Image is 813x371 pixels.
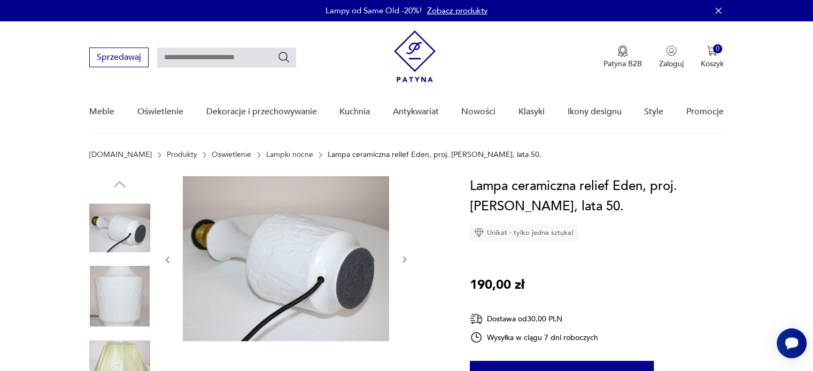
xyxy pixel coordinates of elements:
[89,48,149,67] button: Sprzedawaj
[707,45,717,56] img: Ikona koszyka
[603,45,642,69] button: Patyna B2B
[212,151,251,159] a: Oświetlenie
[394,30,436,82] img: Patyna - sklep z meblami i dekoracjami vintage
[339,91,370,132] a: Kuchnia
[603,45,642,69] a: Ikona medaluPatyna B2B
[461,91,495,132] a: Nowości
[470,331,598,344] div: Wysyłka w ciągu 7 dni roboczych
[701,59,724,69] p: Koszyk
[713,44,722,53] div: 0
[183,176,389,341] img: Zdjęcie produktu Lampa ceramiczna relief Eden, proj. Kurt Wendler, lata 50.
[393,91,439,132] a: Antykwariat
[470,312,483,326] img: Ikona dostawy
[701,45,724,69] button: 0Koszyk
[137,91,183,132] a: Oświetlenie
[206,91,316,132] a: Dekoracje i przechowywanie
[470,176,724,217] h1: Lampa ceramiczna relief Eden, proj. [PERSON_NAME], lata 50.
[644,91,663,132] a: Style
[89,151,152,159] a: [DOMAIN_NAME]
[427,5,487,16] a: Zobacz produkty
[777,328,807,358] iframe: Smartsupp widget button
[89,198,150,258] img: Zdjęcie produktu Lampa ceramiczna relief Eden, proj. Kurt Wendler, lata 50.
[328,151,541,159] p: Lampa ceramiczna relief Eden, proj. [PERSON_NAME], lata 50.
[277,51,290,64] button: Szukaj
[266,151,313,159] a: Lampki nocne
[470,275,524,295] p: 190,00 zł
[470,225,578,241] div: Unikat - tylko jedna sztuka!
[659,59,684,69] p: Zaloguj
[326,5,422,16] p: Lampy od Same Old -20%!
[89,54,149,62] a: Sprzedawaj
[89,91,114,132] a: Meble
[470,312,598,326] div: Dostawa od 30,00 PLN
[659,45,684,69] button: Zaloguj
[686,91,724,132] a: Promocje
[666,45,677,56] img: Ikonka użytkownika
[617,45,628,57] img: Ikona medalu
[167,151,197,159] a: Produkty
[89,266,150,327] img: Zdjęcie produktu Lampa ceramiczna relief Eden, proj. Kurt Wendler, lata 50.
[603,59,642,69] p: Patyna B2B
[518,91,545,132] a: Klasyki
[567,91,621,132] a: Ikony designu
[474,228,484,238] img: Ikona diamentu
